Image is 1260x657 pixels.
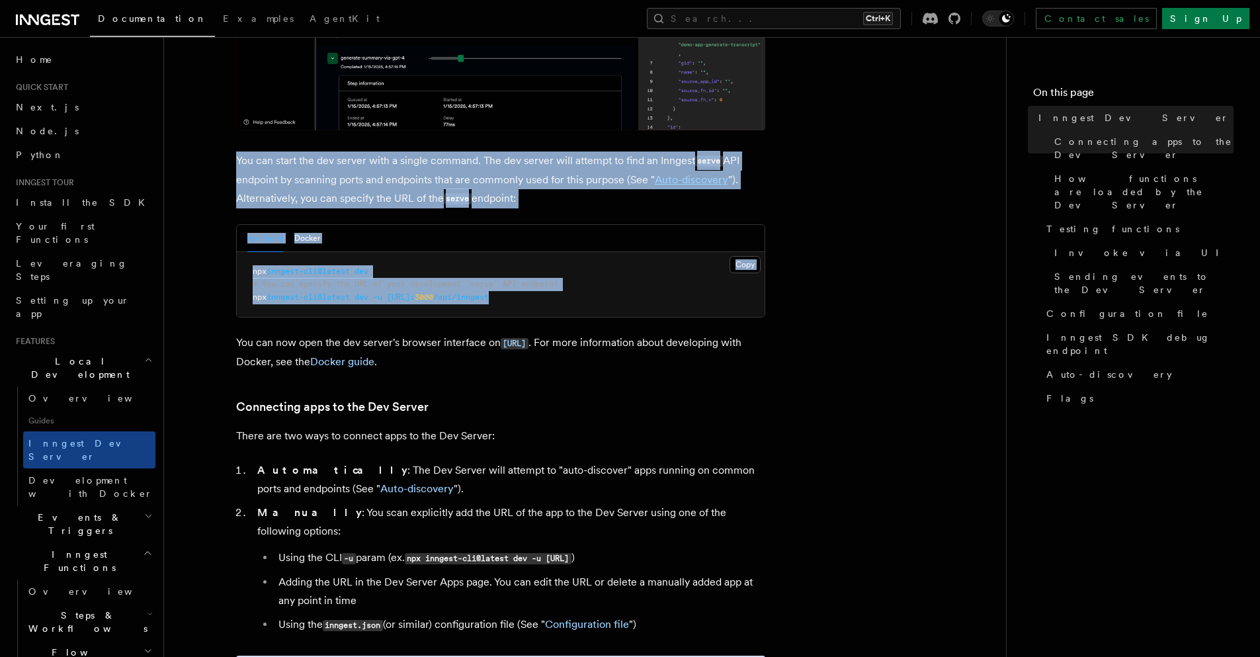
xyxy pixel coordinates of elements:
[405,553,571,564] code: npx inngest-cli@latest dev -u [URL]
[11,251,155,288] a: Leveraging Steps
[23,580,155,603] a: Overview
[274,548,765,568] li: Using the CLI param (ex. )
[16,197,153,208] span: Install the SDK
[16,102,79,112] span: Next.js
[1054,270,1234,296] span: Sending events to the Dev Server
[11,214,155,251] a: Your first Functions
[253,292,267,302] span: npx
[1054,135,1234,161] span: Connecting apps to the Dev Server
[1041,326,1234,363] a: Inngest SDK debug endpoint
[16,150,64,160] span: Python
[98,13,207,24] span: Documentation
[1054,246,1230,259] span: Invoke via UI
[253,267,267,276] span: npx
[257,506,362,519] strong: Manually
[16,258,128,282] span: Leveraging Steps
[302,4,388,36] a: AgentKit
[1049,265,1234,302] a: Sending events to the Dev Server
[11,386,155,505] div: Local Development
[1036,8,1157,29] a: Contact sales
[695,155,723,167] code: serve
[501,336,528,349] a: [URL]
[11,177,74,188] span: Inngest tour
[1041,302,1234,326] a: Configuration file
[11,355,144,381] span: Local Development
[1049,241,1234,265] a: Invoke via UI
[11,349,155,386] button: Local Development
[501,338,528,349] code: [URL]
[433,292,489,302] span: /api/inngest
[23,603,155,640] button: Steps & Workflows
[23,431,155,468] a: Inngest Dev Server
[444,193,472,204] code: serve
[11,95,155,119] a: Next.js
[257,464,407,476] strong: Automatically
[1046,331,1234,357] span: Inngest SDK debug endpoint
[16,53,53,66] span: Home
[1046,307,1208,320] span: Configuration file
[355,267,368,276] span: dev
[28,586,165,597] span: Overview
[267,292,350,302] span: inngest-cli@latest
[11,511,144,537] span: Events & Triggers
[23,386,155,410] a: Overview
[730,256,761,273] button: Copy
[355,292,368,302] span: dev
[11,119,155,143] a: Node.js
[310,13,380,24] span: AgentKit
[11,143,155,167] a: Python
[253,504,765,635] li: : You scan explicitly add the URL of the app to the Dev Server using one of the following options:
[28,438,142,462] span: Inngest Dev Server
[11,288,155,326] a: Setting up your app
[11,543,155,580] button: Inngest Functions
[267,267,350,276] span: inngest-cli@latest
[310,355,374,368] a: Docker guide
[1041,386,1234,410] a: Flags
[23,410,155,431] span: Guides
[274,615,765,635] li: Using the (or similar) configuration file (See " ")
[11,505,155,543] button: Events & Triggers
[23,609,147,635] span: Steps & Workflows
[1049,167,1234,217] a: How functions are loaded by the Dev Server
[247,225,284,252] button: npx (npm)
[11,548,143,574] span: Inngest Functions
[11,191,155,214] a: Install the SDK
[647,8,901,29] button: Search...Ctrl+K
[373,292,382,302] span: -u
[236,333,765,371] p: You can now open the dev server's browser interface on . For more information about developing wi...
[274,573,765,610] li: Adding the URL in the Dev Server Apps page. You can edit the URL or delete a manually added app a...
[23,468,155,505] a: Development with Docker
[16,295,130,319] span: Setting up your app
[982,11,1014,26] button: Toggle dark mode
[236,427,765,445] p: There are two ways to connect apps to the Dev Server:
[380,482,454,495] a: Auto-discovery
[28,475,153,499] span: Development with Docker
[236,152,765,208] p: You can start the dev server with a single command. The dev server will attempt to find an Innges...
[294,225,320,252] button: Docker
[863,12,893,25] kbd: Ctrl+K
[1038,111,1229,124] span: Inngest Dev Server
[1033,106,1234,130] a: Inngest Dev Server
[16,126,79,136] span: Node.js
[236,398,429,416] a: Connecting apps to the Dev Server
[545,618,629,631] a: Configuration file
[1046,368,1172,381] span: Auto-discovery
[223,13,294,24] span: Examples
[11,48,155,71] a: Home
[342,553,356,564] code: -u
[1162,8,1249,29] a: Sign Up
[1046,222,1179,236] span: Testing functions
[253,461,765,498] li: : The Dev Server will attempt to "auto-discover" apps running on common ports and endpoints (See ...
[1033,85,1234,106] h4: On this page
[323,620,383,631] code: inngest.json
[28,393,165,404] span: Overview
[11,336,55,347] span: Features
[387,292,415,302] span: [URL]:
[655,173,728,186] a: Auto-discovery
[215,4,302,36] a: Examples
[253,279,558,288] span: # You can specify the URL of your development `serve` API endpoint
[1041,363,1234,386] a: Auto-discovery
[16,221,95,245] span: Your first Functions
[1049,130,1234,167] a: Connecting apps to the Dev Server
[1041,217,1234,241] a: Testing functions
